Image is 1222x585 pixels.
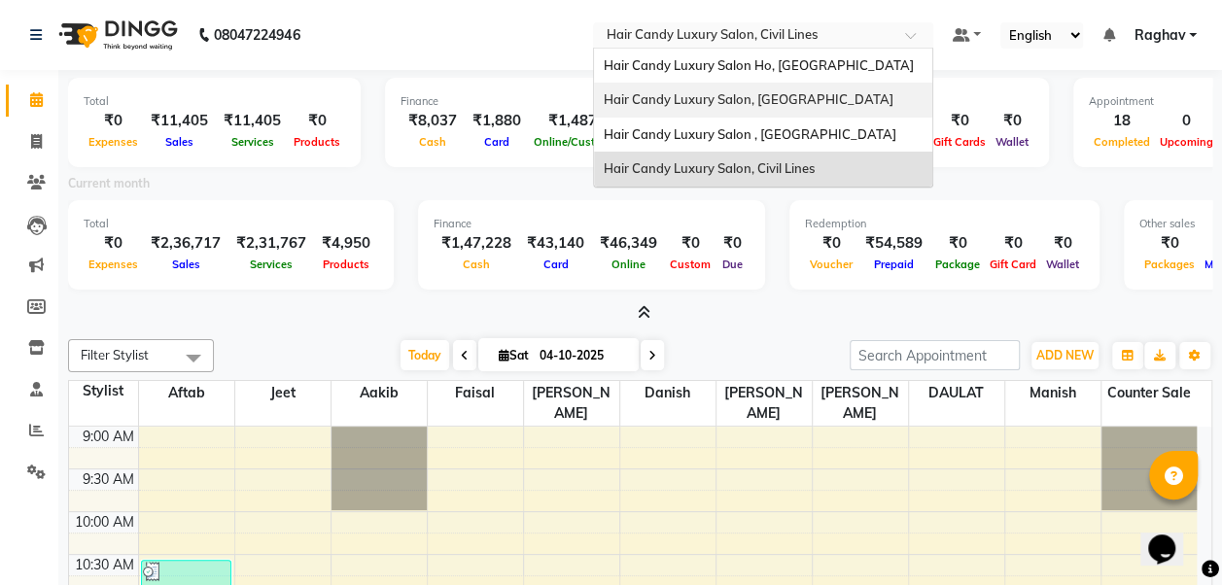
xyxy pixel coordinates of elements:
div: ₹1,880 [465,110,529,132]
span: Cash [458,258,495,271]
span: Danish [620,381,716,405]
div: ₹1,47,228 [434,232,519,255]
span: Hair Candy Luxury Salon Ho, [GEOGRAPHIC_DATA] [604,57,914,73]
span: Expenses [84,135,143,149]
span: Wallet [991,135,1033,149]
span: [PERSON_NAME] [813,381,908,426]
span: Gift Card [985,258,1041,271]
div: ₹0 [805,232,857,255]
div: 10:30 AM [71,555,138,575]
div: Finance [401,93,715,110]
div: 9:30 AM [79,469,138,490]
div: ₹46,349 [592,232,665,255]
span: Completed [1089,135,1155,149]
div: 18 [1089,110,1155,132]
div: ₹43,140 [519,232,592,255]
ng-dropdown-panel: Options list [593,48,933,188]
span: [PERSON_NAME] [716,381,812,426]
span: Products [289,135,345,149]
div: Finance [434,216,750,232]
span: Sat [494,348,534,362]
span: Services [245,258,297,271]
span: Package [930,258,985,271]
span: Voucher [805,258,857,271]
div: 10:00 AM [71,512,138,533]
button: ADD NEW [1031,342,1099,369]
div: ₹0 [928,110,991,132]
div: Stylist [69,381,138,401]
label: Current month [68,175,150,192]
span: Upcoming [1155,135,1218,149]
span: Wallet [1041,258,1084,271]
div: ₹0 [1041,232,1084,255]
div: 0 [1155,110,1218,132]
div: 9:00 AM [79,427,138,447]
span: Custom [665,258,716,271]
div: ₹0 [84,232,143,255]
div: ₹0 [930,232,985,255]
div: Total [84,93,345,110]
div: ₹11,405 [216,110,289,132]
span: Products [318,258,374,271]
span: Hair Candy Luxury Salon, Civil Lines [604,160,815,176]
input: Search Appointment [850,340,1020,370]
div: ₹0 [84,110,143,132]
span: Due [717,258,748,271]
div: ₹0 [665,232,716,255]
div: ₹8,037 [401,110,465,132]
iframe: chat widget [1140,507,1203,566]
span: Services [227,135,279,149]
div: ₹2,31,767 [228,232,314,255]
input: 2025-10-04 [534,341,631,370]
span: counter sale [1101,381,1198,405]
span: Sales [160,135,198,149]
span: Cash [414,135,451,149]
span: Today [401,340,449,370]
span: [PERSON_NAME] [524,381,619,426]
div: ₹1,487 [529,110,616,132]
div: ₹4,950 [314,232,378,255]
span: Hair Candy Luxury Salon , [GEOGRAPHIC_DATA] [604,126,896,142]
div: Total [84,216,378,232]
div: ₹0 [991,110,1033,132]
span: Hair Candy Luxury Salon, [GEOGRAPHIC_DATA] [604,91,893,107]
span: DAULAT [909,381,1004,405]
span: Card [479,135,514,149]
img: logo [50,8,183,62]
div: ₹2,36,717 [143,232,228,255]
span: ADD NEW [1036,348,1094,362]
span: Sales [167,258,205,271]
span: Card [539,258,574,271]
span: Expenses [84,258,143,271]
span: Online [607,258,650,271]
span: Prepaid [869,258,919,271]
span: Aftab [139,381,234,405]
div: ₹54,589 [857,232,930,255]
span: jeet [235,381,331,405]
div: Redemption [805,216,1084,232]
span: Gift Cards [928,135,991,149]
div: ₹11,405 [143,110,216,132]
div: ₹0 [716,232,750,255]
span: Manish [1005,381,1100,405]
div: ₹0 [289,110,345,132]
div: ₹0 [1139,232,1200,255]
div: ₹0 [985,232,1041,255]
span: Raghav [1134,25,1185,46]
span: Filter Stylist [81,347,149,362]
span: Packages [1139,258,1200,271]
span: aakib [332,381,427,405]
span: faisal [428,381,523,405]
b: 08047224946 [214,8,299,62]
span: Online/Custom [529,135,616,149]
